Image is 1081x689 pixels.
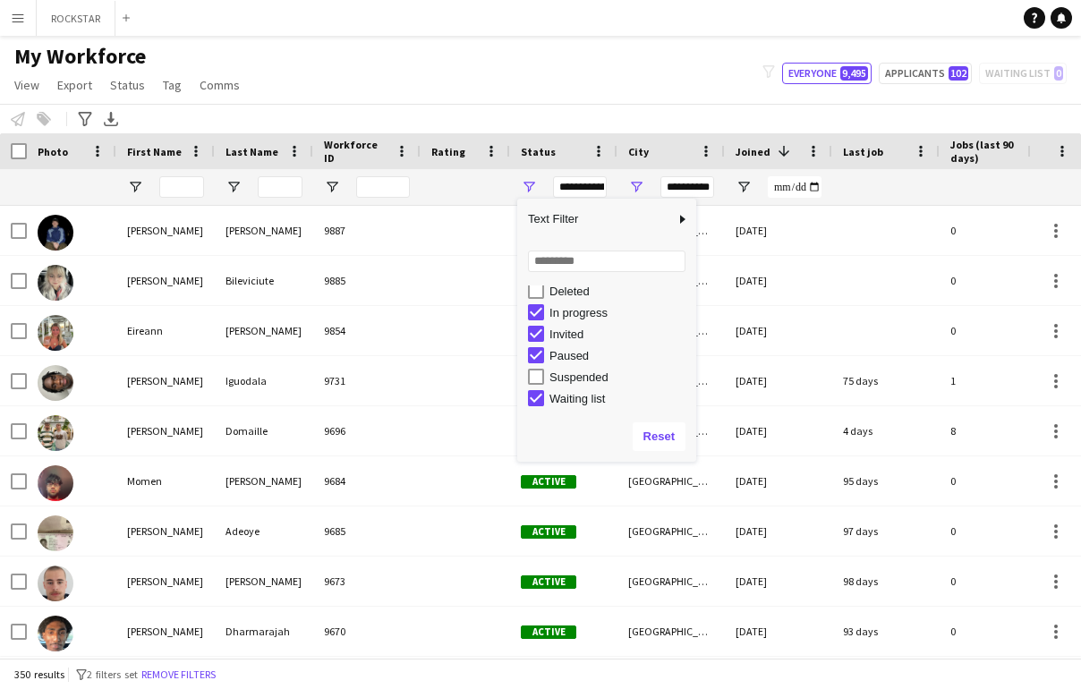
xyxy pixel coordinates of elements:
span: Joined [736,145,770,158]
app-action-btn: Advanced filters [74,108,96,130]
app-action-btn: Export XLSX [100,108,122,130]
div: Suspended [549,370,691,384]
img: Samuel Adeoye [38,515,73,551]
div: 9684 [313,456,421,506]
span: 2 filters set [87,668,138,681]
span: Active [521,475,576,489]
button: Open Filter Menu [226,179,242,195]
a: Status [103,73,152,97]
div: 4 days [832,406,940,455]
div: Eireann [116,306,215,355]
input: Last Name Filter Input [258,176,302,198]
button: Reset [633,422,685,451]
span: Last Name [226,145,278,158]
span: Active [521,625,576,639]
div: Paused [549,349,691,362]
div: 98 days [832,557,940,606]
span: Export [57,77,92,93]
div: Filter List [517,173,696,409]
span: Photo [38,145,68,158]
span: Status [521,145,556,158]
span: 102 [949,66,968,81]
button: Remove filters [138,665,219,685]
div: 9854 [313,306,421,355]
div: In progress [549,306,691,319]
button: Open Filter Menu [521,179,537,195]
div: 9731 [313,356,421,405]
div: Deleted [549,285,691,298]
div: 75 days [832,356,940,405]
div: [PERSON_NAME] [116,557,215,606]
span: Text Filter [517,204,675,234]
input: First Name Filter Input [159,176,204,198]
button: Open Filter Menu [324,179,340,195]
div: [PERSON_NAME] [215,557,313,606]
div: [DATE] [725,256,832,305]
button: Everyone9,495 [782,63,872,84]
div: [DATE] [725,206,832,255]
div: Column Filter [517,199,696,462]
span: Comms [200,77,240,93]
button: Open Filter Menu [628,179,644,195]
div: [DATE] [725,306,832,355]
div: [PERSON_NAME] [116,356,215,405]
div: [DATE] [725,406,832,455]
div: [GEOGRAPHIC_DATA] [617,557,725,606]
input: Search filter values [528,251,685,272]
span: Workforce ID [324,138,388,165]
div: 93 days [832,607,940,656]
span: Active [521,575,576,589]
div: 0 [940,306,1056,355]
div: Adeoye [215,506,313,556]
div: 0 [940,256,1056,305]
a: Comms [192,73,247,97]
div: Domaille [215,406,313,455]
span: Jobs (last 90 days) [950,138,1024,165]
button: Open Filter Menu [127,179,143,195]
span: Tag [163,77,182,93]
input: City Filter Input [660,176,714,198]
div: 1 [940,356,1056,405]
img: Alexander Wescott [38,566,73,601]
div: [DATE] [725,356,832,405]
a: View [7,73,47,97]
div: Momen [116,456,215,506]
a: Tag [156,73,189,97]
div: [DATE] [725,506,832,556]
div: [PERSON_NAME] [116,256,215,305]
div: 0 [940,607,1056,656]
span: Active [521,525,576,539]
div: 9685 [313,506,421,556]
input: Workforce ID Filter Input [356,176,410,198]
img: Nelson Iguodala [38,365,73,401]
img: Nathanael Dharmarajah [38,616,73,651]
div: 9887 [313,206,421,255]
div: Waiting list [549,392,691,405]
div: Bileviciute [215,256,313,305]
button: Applicants102 [879,63,972,84]
img: Tom Shaw [38,215,73,251]
span: First Name [127,145,182,158]
div: [DATE] [725,557,832,606]
div: 0 [940,206,1056,255]
span: City [628,145,649,158]
div: 9670 [313,607,421,656]
div: [PERSON_NAME] [215,206,313,255]
span: View [14,77,39,93]
div: [PERSON_NAME] [116,406,215,455]
img: Eireann Mackey [38,315,73,351]
div: 9885 [313,256,421,305]
span: My Workforce [14,43,146,70]
button: Open Filter Menu [736,179,752,195]
div: [PERSON_NAME] [116,607,215,656]
a: Export [50,73,99,97]
div: 9696 [313,406,421,455]
div: [GEOGRAPHIC_DATA] [617,607,725,656]
div: 95 days [832,456,940,506]
img: Diana Bileviciute [38,265,73,301]
div: [PERSON_NAME] [116,206,215,255]
span: Rating [431,145,465,158]
div: [DATE] [725,456,832,506]
div: [GEOGRAPHIC_DATA] [617,506,725,556]
div: [PERSON_NAME] [116,506,215,556]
